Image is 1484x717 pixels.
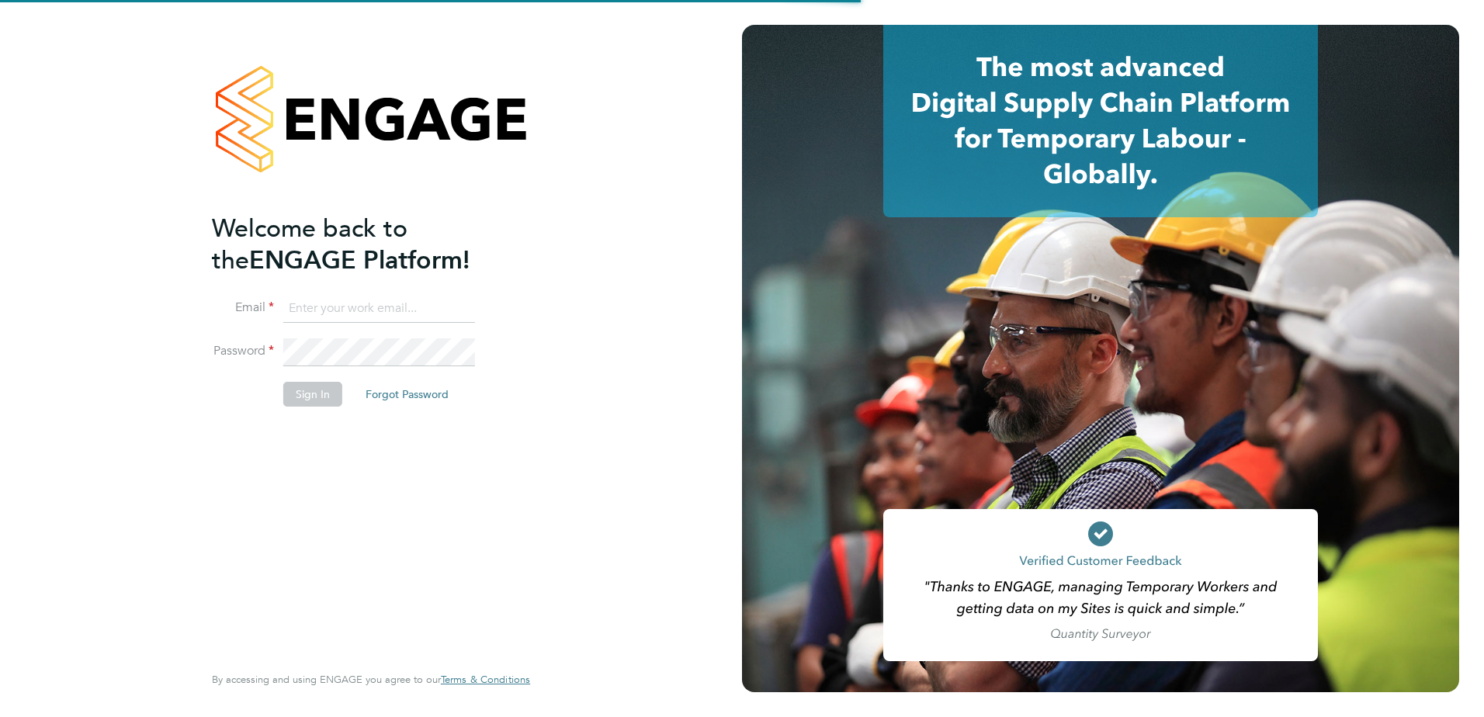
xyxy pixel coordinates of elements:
[283,295,475,323] input: Enter your work email...
[212,213,515,276] h2: ENGAGE Platform!
[283,382,342,407] button: Sign In
[353,382,461,407] button: Forgot Password
[212,343,274,359] label: Password
[212,673,530,686] span: By accessing and using ENGAGE you agree to our
[441,674,530,686] a: Terms & Conditions
[212,300,274,316] label: Email
[212,213,407,275] span: Welcome back to the
[441,673,530,686] span: Terms & Conditions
